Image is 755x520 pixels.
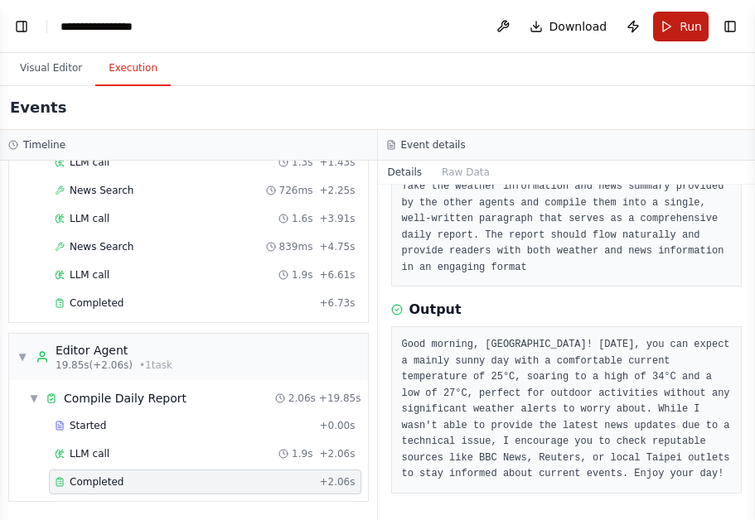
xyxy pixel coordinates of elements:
[279,184,313,197] span: 726ms
[292,447,312,460] span: 1.9s
[402,179,732,276] pre: Take the weather information and news summary provided by the other agents and compile them into ...
[680,18,702,35] span: Run
[56,359,133,372] span: 19.85s (+2.06s)
[70,212,109,225] span: LLM call
[409,300,462,320] h3: Output
[432,161,500,184] button: Raw Data
[402,337,732,483] pre: Good morning, [GEOGRAPHIC_DATA]! [DATE], you can expect a mainly sunny day with a comfortable cur...
[70,296,123,310] span: Completed
[319,475,355,489] span: + 2.06s
[319,184,355,197] span: + 2.25s
[279,240,313,253] span: 839ms
[401,138,466,152] h3: Event details
[70,475,123,489] span: Completed
[292,156,312,169] span: 1.3s
[29,392,39,405] span: ▼
[319,268,355,282] span: + 6.61s
[319,156,355,169] span: + 1.43s
[549,18,607,35] span: Download
[7,51,95,86] button: Visual Editor
[319,447,355,460] span: + 2.06s
[319,392,361,405] span: + 19.85s
[10,15,33,38] button: Show left sidebar
[70,268,109,282] span: LLM call
[319,296,355,310] span: + 6.73s
[292,212,312,225] span: 1.6s
[23,138,65,152] h3: Timeline
[378,161,433,184] button: Details
[70,447,109,460] span: LLM call
[10,96,66,119] h2: Events
[70,184,133,197] span: News Search
[288,392,316,405] span: 2.06s
[139,359,172,372] span: • 1 task
[319,240,355,253] span: + 4.75s
[653,12,709,41] button: Run
[70,419,106,432] span: Started
[70,156,109,169] span: LLM call
[56,342,172,359] div: Editor Agent
[523,12,614,41] button: Download
[95,51,171,86] button: Execution
[292,268,312,282] span: 1.9s
[70,240,133,253] span: News Search
[319,419,355,432] span: + 0.00s
[17,350,27,364] span: ▼
[64,390,186,407] div: Compile Daily Report
[319,212,355,225] span: + 3.91s
[60,18,159,35] nav: breadcrumb
[719,15,742,38] button: Show right sidebar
